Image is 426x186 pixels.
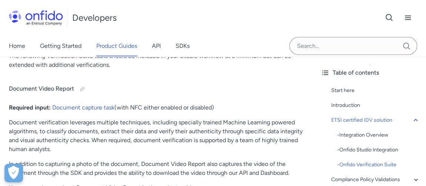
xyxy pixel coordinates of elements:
[4,164,23,182] button: Open Preferences
[337,160,420,169] a: -Onfido Verification Suite
[337,131,420,140] a: -Integration Overview
[331,101,420,110] a: Introduction
[9,104,51,111] strong: Required input:
[403,13,412,22] svg: Open navigation menu button
[337,160,420,169] div: - Onfido Verification Suite
[72,12,117,24] h1: Developers
[9,52,306,69] p: The following Verification Suite tasks should be included in your Studio workflow at a minimum bu...
[289,37,417,55] input: Onfido search input field
[337,146,420,154] div: - Onfido Studio Integration
[52,104,114,111] a: Document capture task
[337,146,420,154] a: -Onfido Studio Integration
[9,103,306,112] p: (with NFC either enabled or disabled)
[321,68,420,77] div: Table of contents
[331,86,420,95] a: Start here
[9,83,306,95] h4: Document Video Report
[399,9,417,27] button: Open navigation menu button
[176,36,190,56] a: SDKs
[40,36,81,56] a: Getting Started
[331,116,420,125] a: ETSI certified IDV solution
[385,13,394,22] svg: Open search button
[152,36,161,56] a: API
[337,131,420,140] div: - Integration Overview
[9,118,306,154] p: Document verification leverages multiple techniques, including specially trained Machine Learning...
[9,160,306,177] p: In addition to capturing a photo of the document, Document Video Report also captures the video o...
[9,36,25,56] a: Home
[380,9,399,27] button: Open search button
[4,164,23,182] div: Cookie Preferences
[9,10,63,25] img: Onfido Logo
[96,36,137,56] a: Product Guides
